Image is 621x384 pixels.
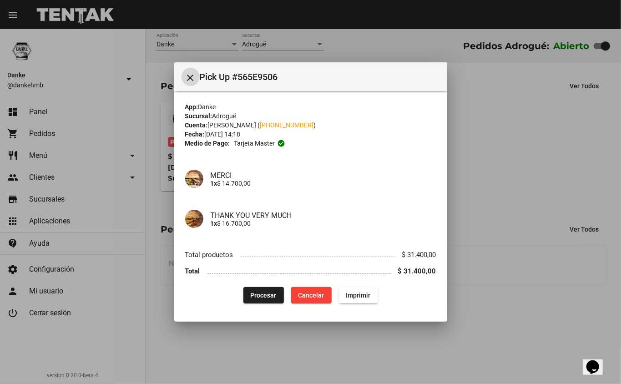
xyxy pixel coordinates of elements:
strong: Sucursal: [185,112,212,120]
span: Procesar [251,292,277,299]
p: $ 14.700,00 [211,180,436,187]
li: Total productos $ 31.400,00 [185,246,436,263]
button: Cancelar [291,287,332,303]
li: Total $ 31.400,00 [185,263,436,280]
h4: MERCI [211,171,436,180]
mat-icon: check_circle [277,139,285,147]
a: [PHONE_NUMBER] [260,121,314,129]
span: Tarjeta master [234,139,275,148]
img: 60f4cbaf-b0e4-4933-a206-3fb71a262f74.png [185,210,203,228]
iframe: chat widget [583,348,612,375]
strong: Medio de Pago: [185,139,230,148]
button: Cerrar [182,68,200,86]
strong: Fecha: [185,131,205,138]
strong: App: [185,103,198,111]
mat-icon: Cerrar [185,72,196,83]
button: Procesar [243,287,284,303]
b: 1x [211,180,217,187]
div: Adrogué [185,111,436,121]
button: Imprimir [339,287,378,303]
strong: Cuenta: [185,121,208,129]
p: $ 16.700,00 [211,220,436,227]
span: Cancelar [298,292,324,299]
div: Danke [185,102,436,111]
b: 1x [211,220,217,227]
span: Pick Up #565E9506 [200,70,440,84]
h4: THANK YOU VERY MUCH [211,211,436,220]
img: 8f13779e-87c4-448a-ade8-9022de7090e5.png [185,170,203,188]
span: Imprimir [346,292,371,299]
div: [DATE] 14:18 [185,130,436,139]
div: [PERSON_NAME] ( ) [185,121,436,130]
